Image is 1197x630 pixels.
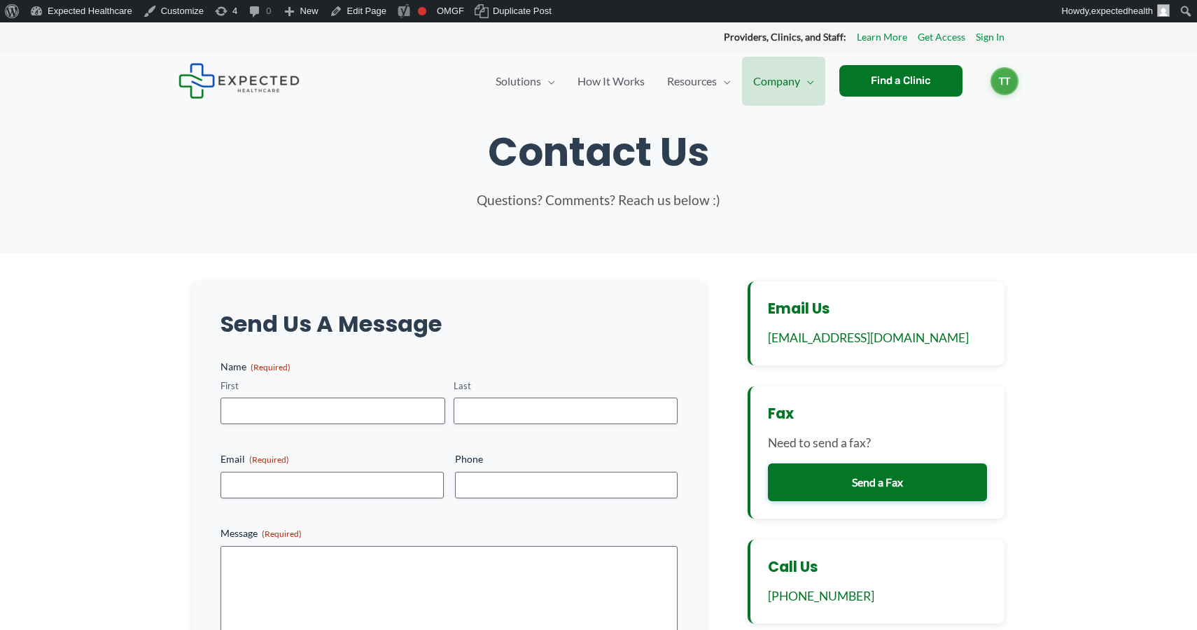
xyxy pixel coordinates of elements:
[577,57,645,106] span: How It Works
[839,65,962,97] a: Find a Clinic
[220,309,678,339] h2: Send Us A Message
[220,526,678,540] label: Message
[768,589,874,603] a: [PHONE_NUMBER]
[742,57,825,106] a: CompanyMenu Toggle
[768,299,987,318] h3: Email Us
[178,63,300,99] img: Expected Healthcare Logo - side, dark font, small
[192,129,1004,176] h1: Contact Us
[484,57,825,106] nav: Primary Site Navigation
[249,454,289,465] span: (Required)
[262,528,302,539] span: (Required)
[667,57,717,106] span: Resources
[418,7,426,15] div: Focus keyphrase not set
[857,28,907,46] a: Learn More
[220,360,290,374] legend: Name
[717,57,731,106] span: Menu Toggle
[484,57,566,106] a: SolutionsMenu Toggle
[768,330,969,345] a: [EMAIL_ADDRESS][DOMAIN_NAME]
[220,452,444,466] label: Email
[455,452,678,466] label: Phone
[976,28,1004,46] a: Sign In
[768,557,987,576] h3: Call Us
[656,57,742,106] a: ResourcesMenu Toggle
[541,57,555,106] span: Menu Toggle
[454,379,678,393] label: Last
[566,57,656,106] a: How It Works
[800,57,814,106] span: Menu Toggle
[220,379,445,393] label: First
[496,57,541,106] span: Solutions
[768,463,987,501] a: Send a Fax
[768,433,987,453] p: Need to send a fax?
[724,31,846,43] strong: Providers, Clinics, and Staff:
[388,190,808,211] p: Questions? Comments? Reach us below :)
[768,404,987,423] h3: Fax
[990,67,1018,95] a: TT
[753,57,800,106] span: Company
[1091,6,1153,16] span: expectedhealth
[251,362,290,372] span: (Required)
[918,28,965,46] a: Get Access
